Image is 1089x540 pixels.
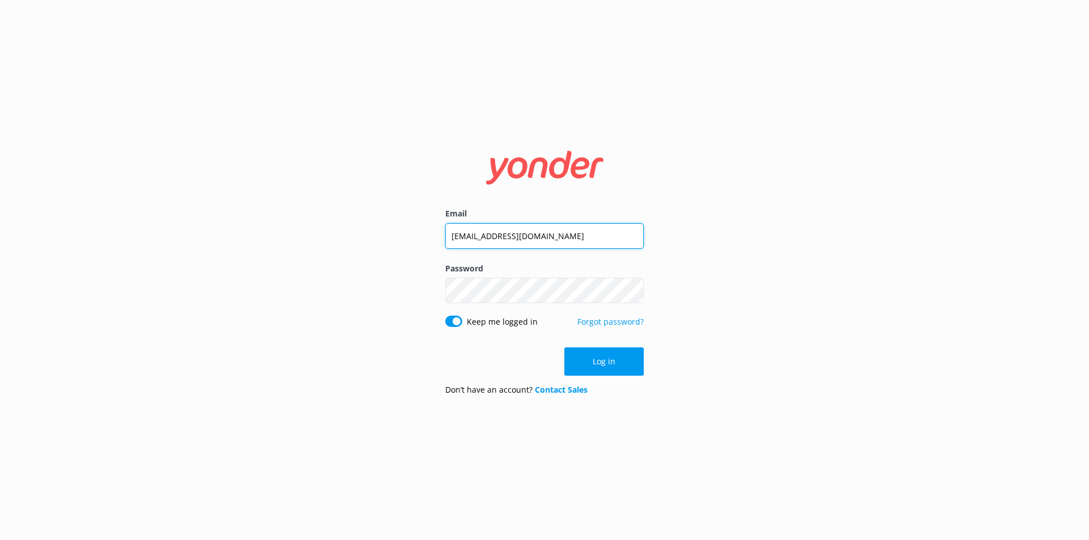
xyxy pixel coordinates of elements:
label: Password [445,262,644,275]
input: user@emailaddress.com [445,223,644,249]
label: Email [445,207,644,220]
p: Don’t have an account? [445,384,588,396]
button: Show password [621,279,644,302]
a: Contact Sales [535,384,588,395]
label: Keep me logged in [467,316,538,328]
a: Forgot password? [577,316,644,327]
button: Log in [564,347,644,376]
